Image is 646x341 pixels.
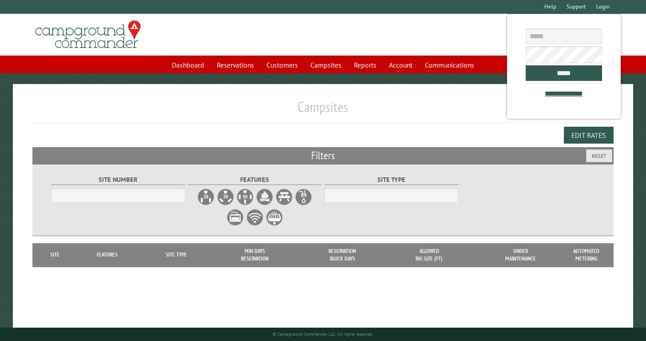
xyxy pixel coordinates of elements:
label: Sewer Hookup [226,209,244,226]
label: Site Number [51,175,185,185]
label: 20A Electrical Hookup [197,188,215,206]
a: Customers [261,56,303,73]
th: Allowed Rig Size (ft) [386,243,472,267]
label: Site Type [325,175,458,185]
th: Under Maintenance [472,243,569,267]
th: Site Type [141,243,211,267]
button: Reset [586,149,612,162]
label: WiFi Service [246,209,264,226]
a: Dashboard [166,56,210,73]
label: Features [188,175,321,185]
th: Min Days Reservation [211,243,299,267]
button: Edit Rates [564,127,614,144]
a: Campsites [305,56,347,73]
label: Grill [266,209,283,226]
th: Site [37,243,73,267]
img: Campground Commander [32,17,143,52]
label: Firepit [256,188,273,206]
th: Features [73,243,142,267]
a: Account [384,56,418,73]
a: Communications [420,56,480,73]
label: 50A Electrical Hookup [236,188,254,206]
h1: Campsites [32,98,614,123]
label: 30A Electrical Hookup [217,188,234,206]
th: Reservation Block Days [299,243,386,267]
a: Reports [349,56,382,73]
h2: Filters [32,147,614,164]
a: Reservations [211,56,259,73]
label: Picnic Table [275,188,293,206]
th: Automated metering [569,243,604,267]
label: Water Hookup [295,188,313,206]
small: © Campground Commander LLC. All rights reserved. [273,331,373,337]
